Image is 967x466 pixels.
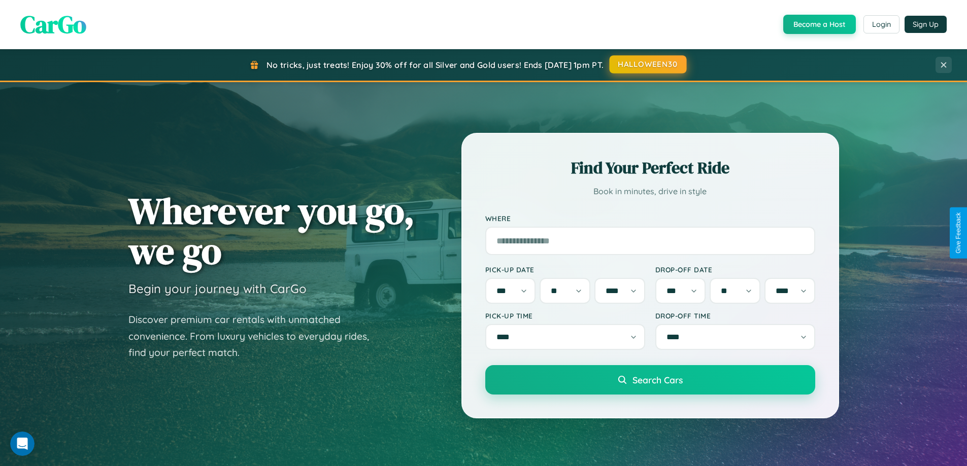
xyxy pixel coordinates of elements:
[655,311,815,320] label: Drop-off Time
[128,311,382,361] p: Discover premium car rentals with unmatched convenience. From luxury vehicles to everyday rides, ...
[128,281,307,296] h3: Begin your journey with CarGo
[485,365,815,395] button: Search Cars
[783,15,856,34] button: Become a Host
[10,432,35,456] iframe: Intercom live chat
[905,16,947,33] button: Sign Up
[20,8,86,41] span: CarGo
[266,60,604,70] span: No tricks, just treats! Enjoy 30% off for all Silver and Gold users! Ends [DATE] 1pm PT.
[485,184,815,199] p: Book in minutes, drive in style
[128,191,415,271] h1: Wherever you go, we go
[485,311,645,320] label: Pick-up Time
[863,15,899,33] button: Login
[632,374,683,385] span: Search Cars
[485,214,815,223] label: Where
[485,265,645,274] label: Pick-up Date
[655,265,815,274] label: Drop-off Date
[955,212,962,254] div: Give Feedback
[610,55,687,74] button: HALLOWEEN30
[485,157,815,179] h2: Find Your Perfect Ride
